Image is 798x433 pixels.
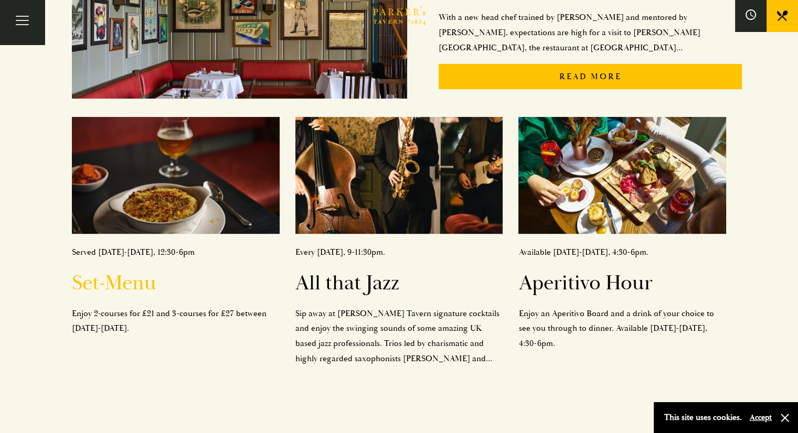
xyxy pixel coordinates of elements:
p: Enjoy 2-courses for £21 and 3-courses for £27 between [DATE]-[DATE]. [72,306,280,337]
p: Served [DATE]-[DATE], 12:30-6pm [72,245,280,260]
p: Read More [439,64,742,90]
p: Every [DATE], 9-11:30pm. [295,245,503,260]
h2: Aperitivo Hour [518,270,726,296]
p: Sip away at [PERSON_NAME] Tavern signature cocktails and enjoy the swinging sounds of some amazin... [295,306,503,366]
a: Available [DATE]-[DATE], 4:30-6pm.Aperitivo HourEnjoy an Aperitivo Board and a drink of your choi... [518,117,726,351]
h2: Set-Menu [72,270,280,296]
p: With a new head chef trained by [PERSON_NAME] and mentored by [PERSON_NAME], expectations are hig... [439,10,742,55]
p: This site uses cookies. [664,410,742,425]
p: Enjoy an Aperitivo Board and a drink of your choice to see you through to dinner. Available [DATE... [518,306,726,351]
p: Available [DATE]-[DATE], 4:30-6pm. [518,245,726,260]
h2: All that Jazz [295,270,503,296]
a: Served [DATE]-[DATE], 12:30-6pmSet-MenuEnjoy 2-courses for £21 and 3-courses for £27 between [DAT... [72,117,280,336]
button: Accept [750,413,772,423]
a: Every [DATE], 9-11:30pm.All that JazzSip away at [PERSON_NAME] Tavern signature cocktails and enj... [295,117,503,366]
button: Close and accept [780,413,790,423]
